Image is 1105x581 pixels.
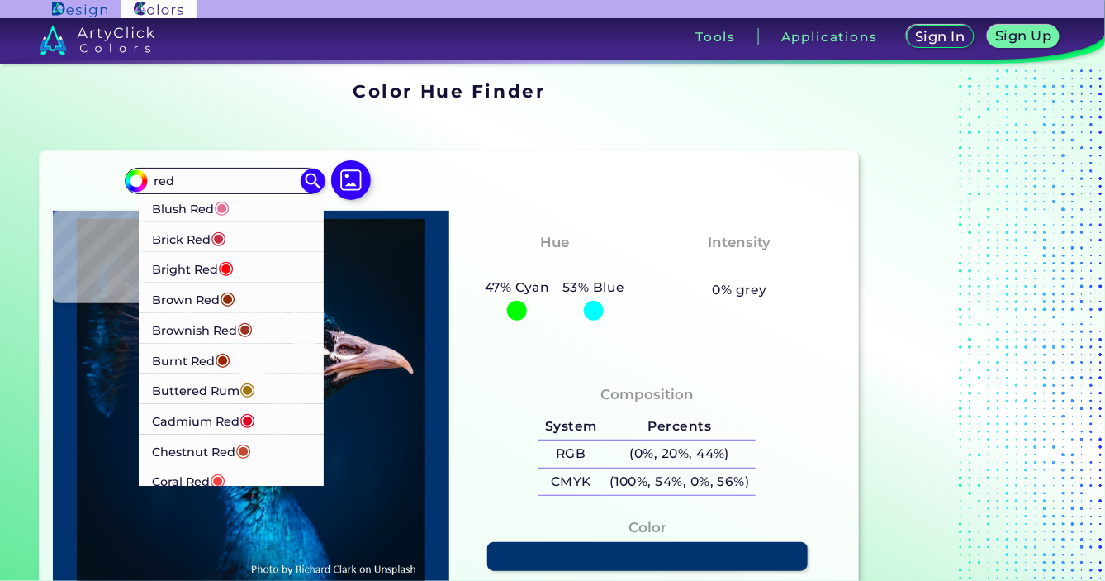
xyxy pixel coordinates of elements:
span: ◉ [239,378,255,399]
h1: Color Hue Finder [353,79,545,103]
img: icon search [301,169,325,193]
span: ◉ [218,256,234,278]
h3: Tools [695,31,736,43]
span: ◉ [214,196,230,217]
p: Buttered Rum [152,374,255,404]
span: ◉ [211,226,226,248]
input: type color.. [148,170,301,193]
h4: Intensity [709,231,771,255]
span: ◉ [210,469,225,490]
img: ArtyClick Design logo [52,2,107,17]
p: Blush Red [152,192,230,222]
h5: Percents [604,413,756,441]
h5: Sign In [918,31,964,43]
a: Sign In [909,26,971,47]
h5: (0%, 20%, 44%) [604,441,756,468]
a: Sign Up [990,26,1057,47]
h5: 0% grey [713,279,767,301]
span: ◉ [215,348,230,369]
h5: RGB [538,441,603,468]
h5: CMYK [538,469,603,496]
p: Brownish Red [152,313,253,344]
p: Burnt Red [152,344,230,374]
h3: Applications [781,31,878,43]
p: Brick Red [152,222,226,253]
img: logo_artyclick_colors_white.svg [39,25,155,55]
h3: Vibrant [704,257,776,277]
h4: Hue [540,231,569,255]
p: Coral Red [152,464,225,495]
h4: Color [628,516,666,540]
h5: 47% Cyan [478,277,556,298]
img: icon picture [331,160,371,200]
h4: Composition [600,383,694,407]
span: ◉ [239,408,255,430]
span: ◉ [237,317,253,339]
p: Cadmium Red [152,404,255,435]
h5: Sign Up [998,30,1050,42]
p: Chestnut Red [152,435,251,465]
p: Brown Red [152,283,235,313]
h5: 53% Blue [556,277,631,298]
h5: (100%, 54%, 0%, 56%) [604,469,756,496]
h3: Cyan-Blue [508,257,601,277]
span: ◉ [220,287,235,308]
span: ◉ [235,439,251,460]
p: Bright Red [152,252,234,283]
h5: System [538,413,603,441]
